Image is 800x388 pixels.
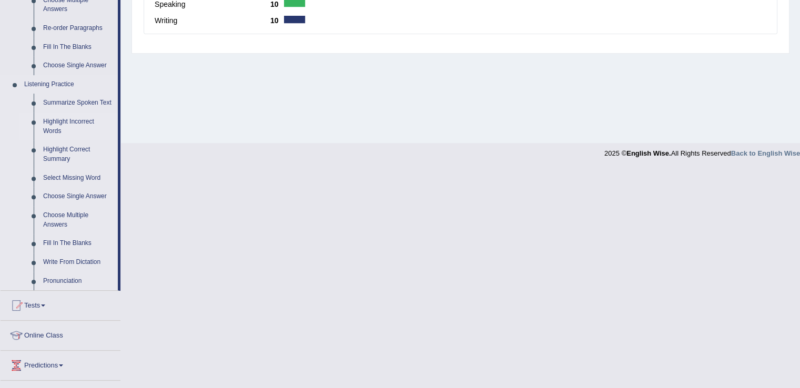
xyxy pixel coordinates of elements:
[38,94,118,113] a: Summarize Spoken Text
[1,321,120,347] a: Online Class
[38,140,118,168] a: Highlight Correct Summary
[626,149,671,157] strong: English Wise.
[1,291,120,317] a: Tests
[1,351,120,377] a: Predictions
[38,19,118,38] a: Re-order Paragraphs
[19,75,118,94] a: Listening Practice
[731,149,800,157] a: Back to English Wise
[38,206,118,234] a: Choose Multiple Answers
[38,253,118,272] a: Write From Dictation
[270,16,284,25] b: 10
[38,113,118,140] a: Highlight Incorrect Words
[155,15,270,26] label: Writing
[38,187,118,206] a: Choose Single Answer
[604,143,800,158] div: 2025 © All Rights Reserved
[38,169,118,188] a: Select Missing Word
[38,234,118,253] a: Fill In The Blanks
[38,56,118,75] a: Choose Single Answer
[38,272,118,291] a: Pronunciation
[38,38,118,57] a: Fill In The Blanks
